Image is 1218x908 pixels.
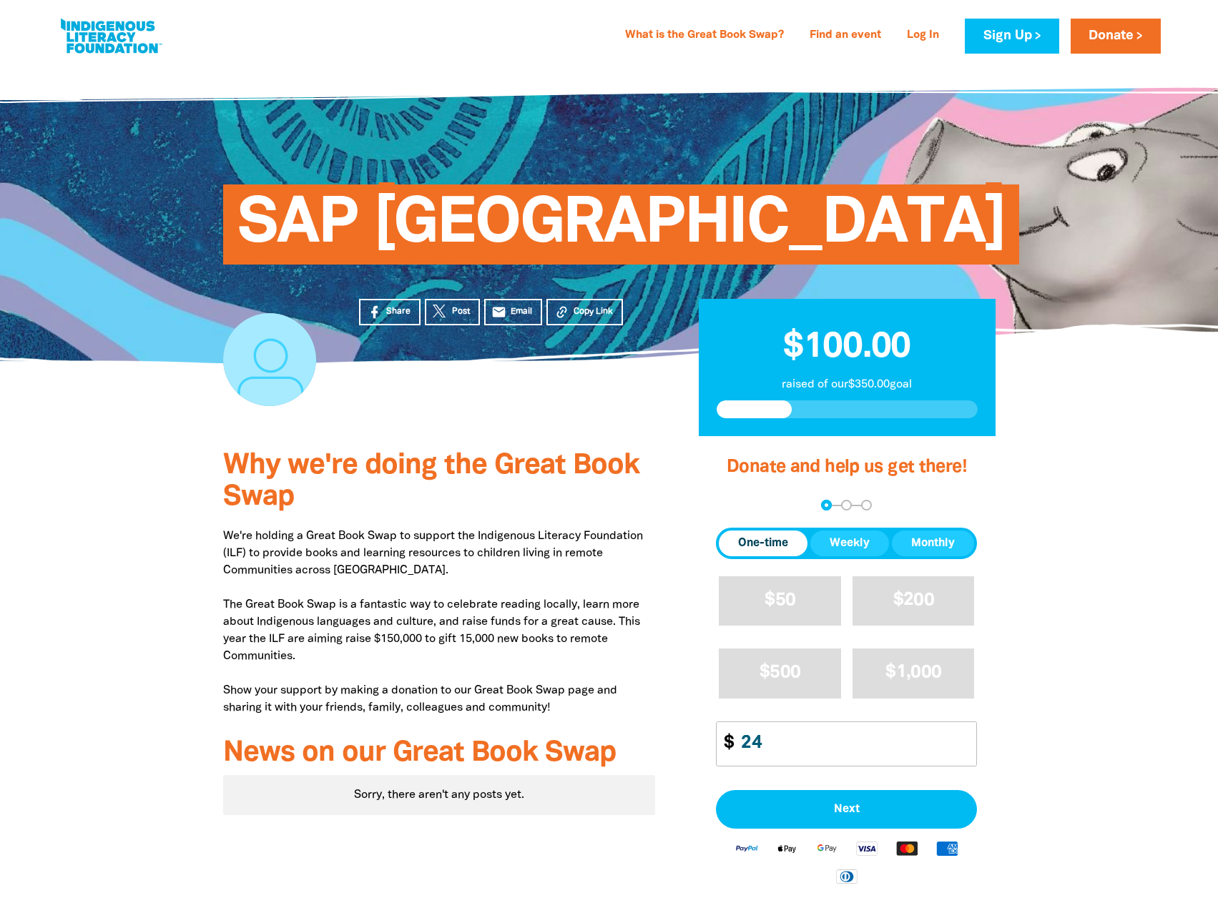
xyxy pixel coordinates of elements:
[965,19,1059,54] a: Sign Up
[719,648,841,698] button: $500
[885,664,941,681] span: $1,000
[546,299,623,325] button: Copy Link
[727,459,967,475] span: Donate and help us get there!
[386,305,411,318] span: Share
[847,840,887,857] img: Visa logo
[892,531,974,556] button: Monthly
[223,775,656,815] div: Paginated content
[830,535,870,552] span: Weekly
[841,500,852,510] button: Navigate to step 2 of 3 to enter your details
[801,24,890,47] a: Find an event
[237,195,1006,265] span: SAP [GEOGRAPHIC_DATA]
[827,868,867,884] img: Diners Club logo
[853,648,975,698] button: $1,000
[574,305,613,318] span: Copy Link
[767,840,807,857] img: Apple Pay logo
[760,664,800,681] span: $500
[927,840,967,857] img: American Express logo
[732,804,961,815] span: Next
[898,24,948,47] a: Log In
[807,840,847,857] img: Google Pay logo
[223,738,656,769] h3: News on our Great Book Swap
[887,840,927,857] img: Mastercard logo
[223,775,656,815] div: Sorry, there aren't any posts yet.
[717,376,978,393] p: raised of our $350.00 goal
[719,576,841,626] button: $50
[452,305,470,318] span: Post
[223,453,639,510] span: Why we're doing the Great Book Swap
[716,790,977,829] button: Pay with Credit Card
[727,840,767,857] img: Paypal logo
[716,528,977,559] div: Donation frequency
[511,305,532,318] span: Email
[765,592,795,608] span: $50
[731,722,976,766] input: Enter custom amount
[717,722,734,766] span: $
[810,531,889,556] button: Weekly
[738,535,788,552] span: One-time
[223,528,656,716] p: We're holding a Great Book Swap to support the Indigenous Literacy Foundation (ILF) to provide bo...
[911,535,955,552] span: Monthly
[719,531,807,556] button: One-time
[425,299,480,325] a: Post
[484,299,543,325] a: emailEmail
[491,305,506,320] i: email
[359,299,421,325] a: Share
[853,576,975,626] button: $200
[821,500,832,510] button: Navigate to step 1 of 3 to enter your donation amount
[861,500,872,510] button: Navigate to step 3 of 3 to enter your payment details
[716,829,977,895] div: Available payment methods
[1071,19,1161,54] a: Donate
[783,331,910,364] span: $100.00
[617,24,792,47] a: What is the Great Book Swap?
[893,592,934,608] span: $200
